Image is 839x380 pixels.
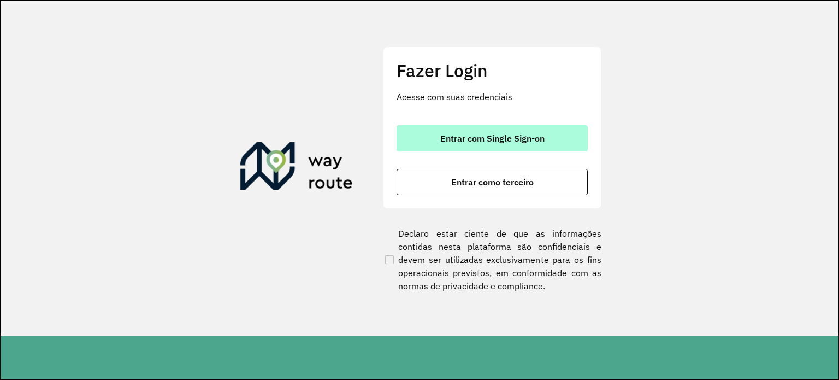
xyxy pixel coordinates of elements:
span: Entrar como terceiro [451,178,534,186]
label: Declaro estar ciente de que as informações contidas nesta plataforma são confidenciais e devem se... [383,227,601,293]
p: Acesse com suas credenciais [397,90,588,103]
h2: Fazer Login [397,60,588,81]
button: button [397,125,588,151]
img: Roteirizador AmbevTech [240,142,353,195]
button: button [397,169,588,195]
span: Entrar com Single Sign-on [440,134,545,143]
